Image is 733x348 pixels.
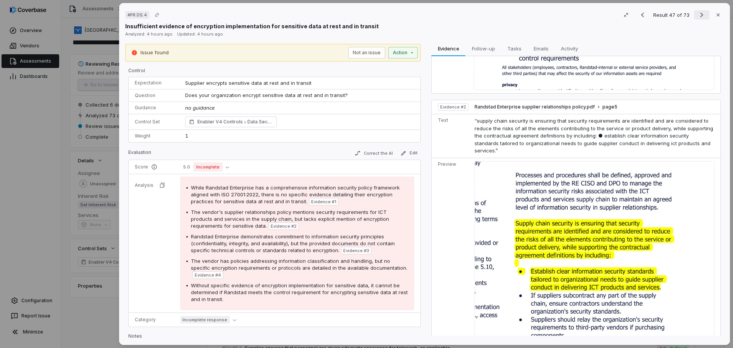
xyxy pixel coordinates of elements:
[531,44,552,53] span: Emails
[343,248,369,254] span: Evidence # 3
[128,68,421,77] p: Control
[150,8,164,22] button: Copy link
[128,12,147,18] span: # PR.DS.4
[475,104,595,110] span: Randstad Enterprise supplier relationships policy.pdf
[195,272,221,278] span: Evidence # 4
[352,149,396,158] button: Correct the AI
[271,223,297,229] span: Evidence # 2
[388,47,418,58] button: Action
[191,282,408,302] span: Without specific evidence of encryption implementation for sensitive data, it cannot be determine...
[180,316,230,324] span: Incomplete response
[135,92,176,99] p: Question
[504,44,525,53] span: Tasks
[135,182,153,188] p: Analysis
[140,49,169,57] p: Issue found
[653,11,691,19] p: Result 47 of 73
[602,104,617,110] span: page 5
[558,44,581,53] span: Activity
[125,22,379,30] p: Insufficient evidence of encryption implementation for sensitive data at rest and in transit
[191,258,407,271] span: The vendor has policies addressing information classification and handling, but no specific encry...
[475,104,617,110] button: Randstad Enterprise supplier relationships policy.pdfpage5
[469,44,498,53] span: Follow-up
[197,118,273,126] span: Enabler V4 Controls Data Security
[440,104,466,110] span: Evidence # 2
[193,162,223,172] span: Incomplete
[185,133,188,139] span: 1
[635,10,650,19] button: Previous result
[128,149,151,159] p: Evaluation
[191,233,395,253] span: Randstad Enterprise demonstrates commitment to information security principles (confidentiality, ...
[128,333,421,342] p: Notes
[135,164,171,170] p: Score
[191,185,400,204] span: While Randstad Enterprise has a comprehensive information security policy framework aligned with ...
[125,31,173,37] span: Analyzed: 4 hours ago
[191,209,389,229] span: The vendor's supplier relationships policy mentions security requirements for ICT products and se...
[435,44,462,53] span: Evidence
[135,119,176,125] p: Control Set
[135,133,176,139] p: Weight
[694,10,709,19] button: Next result
[185,105,215,111] span: no guidance
[475,118,713,154] span: “supply chain security is ensuring that security requirements are identified and are considered t...
[180,162,232,172] button: 5.0Incomplete
[397,149,421,158] button: Edit
[135,317,171,323] p: Category
[311,199,336,205] span: Evidence # 1
[135,80,176,86] p: Expectation
[432,114,471,158] td: Text
[348,47,385,58] button: Not an issue
[185,80,312,86] span: Supplier encrypts sensitive data at rest and in transit
[135,105,176,111] p: Guidance
[177,31,223,37] span: Updated: 4 hours ago
[185,92,348,98] span: Does your organization encrypt sensitive data at rest and in transit?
